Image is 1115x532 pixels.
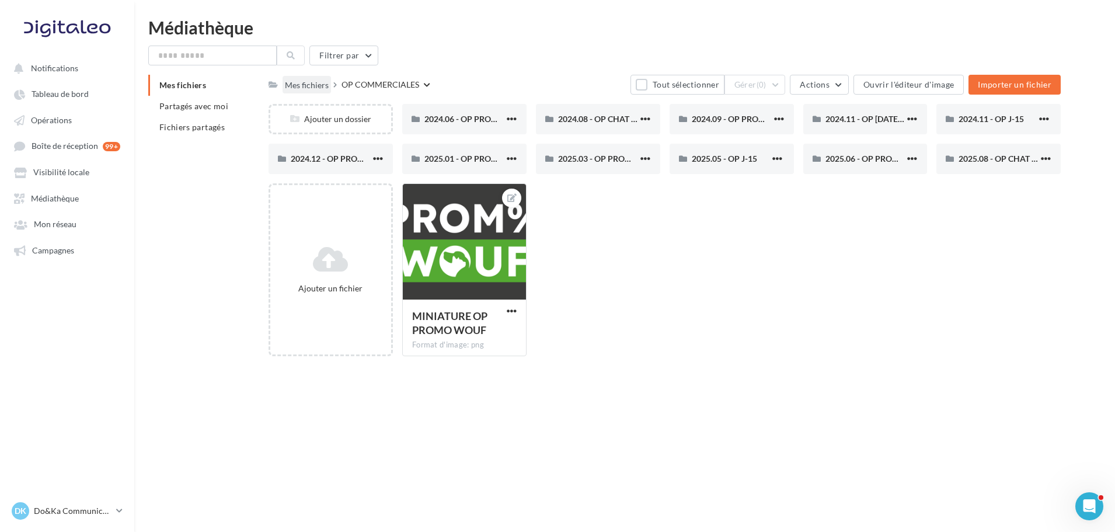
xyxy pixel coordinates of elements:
span: Tableau de bord [32,89,89,99]
span: 2025.08 - OP CHAT & CHIEN [959,154,1064,164]
div: Mes fichiers [285,79,329,91]
a: DK Do&Ka Communication [9,500,125,522]
span: 2025.01 - OP PROMOS HIVER [424,154,536,164]
div: OP COMMERCIALES [342,79,419,91]
span: Boîte de réception [32,141,98,151]
span: Importer un fichier [978,79,1051,89]
span: 2024.09 - OP PROMOS WOUF AUNTOMNE [692,114,853,124]
button: Importer un fichier [968,75,1061,95]
iframe: Intercom live chat [1075,492,1103,520]
span: 2025.03 - OP PROMOS PRINTEMPS [558,154,691,164]
span: 2024.11 - OP [DATE][DATE] [825,114,925,124]
span: 2024.12 - OP PROMOS [PERSON_NAME] [291,154,443,164]
span: MINIATURE OP PROMO WOUF [412,310,487,336]
a: Boîte de réception 99+ [7,135,127,157]
button: Actions [790,75,848,95]
a: Mon réseau [7,213,127,234]
p: Do&Ka Communication [34,505,111,517]
div: Format d'image: png [412,340,517,350]
button: Gérer(0) [724,75,786,95]
a: Campagnes [7,239,127,260]
button: Ouvrir l'éditeur d'image [853,75,964,95]
div: Ajouter un fichier [275,283,386,294]
span: Opérations [31,115,72,125]
a: Tableau de bord [7,83,127,104]
button: Tout sélectionner [630,75,724,95]
div: Ajouter un dossier [270,113,391,125]
div: Médiathèque [148,19,1101,36]
span: Fichiers partagés [159,122,225,132]
span: 2025.05 - OP J-15 [692,154,757,164]
span: Notifications [31,63,78,73]
button: Filtrer par [309,46,378,65]
span: Partagés avec moi [159,101,228,111]
span: Visibilité locale [33,168,89,178]
span: 2025.06 - OP PROMOS ETE [825,154,926,164]
span: (0) [757,80,766,89]
a: Médiathèque [7,187,127,208]
span: Médiathèque [31,193,79,203]
span: Mes fichiers [159,80,206,90]
a: Visibilité locale [7,161,127,182]
span: 2024.11 - OP J-15 [959,114,1024,124]
div: 99+ [103,142,120,151]
span: DK [15,505,26,517]
span: Mon réseau [34,220,76,230]
span: 2024.08 - OP CHAT & CHIEN [558,114,664,124]
span: 2024.06 - OP PROMOS ETE [424,114,525,124]
a: Opérations [7,109,127,130]
span: Campagnes [32,245,74,255]
button: Notifications [7,57,123,78]
span: Actions [800,79,829,89]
